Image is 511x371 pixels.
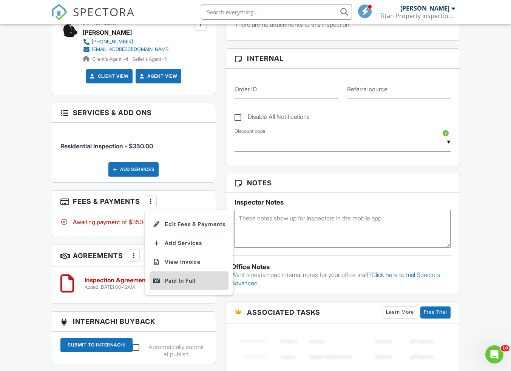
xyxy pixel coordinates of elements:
label: Disable All Notifications [235,113,310,123]
p: Want timestamped internal notes for your office staff? [231,271,454,288]
a: SPECTORA [51,10,135,26]
a: Submit To InterNACHI [60,338,133,358]
img: The Best Home Inspection Software - Spectora [51,4,68,20]
a: [PHONE_NUMBER] [83,38,170,46]
input: Search everything... [201,5,352,20]
div: [PERSON_NAME] [400,5,449,12]
iframe: Intercom live chat [485,345,503,363]
h6: Inspection Agreement (Unsigned) [85,277,181,284]
div: Office Notes [231,263,454,271]
a: Free Trial [420,306,451,319]
span: Seller's Agent - [132,56,167,62]
a: Agent View [138,72,177,80]
li: Service: Residential Inspection [60,128,207,156]
label: Discount code [235,128,265,135]
a: Learn More [383,306,417,319]
div: [PHONE_NUMBER] [92,39,133,45]
a: Inspection Agreement (Unsigned) Added [DATE] 08:42AM [85,277,181,290]
a: Client View [89,72,129,80]
span: Residential Inspection - $350.00 [60,142,153,150]
p: There are no attachments to this inspection. [235,20,450,29]
span: SPECTORA [73,4,135,20]
div: Add Services [108,162,159,177]
label: Referral source [347,85,387,93]
div: Titan Property Inspections, inc [380,12,455,20]
div: Awaiting payment of $350.00. [60,218,207,226]
h3: Services & Add ons [51,103,216,123]
div: [EMAIL_ADDRESS][DOMAIN_NAME] [92,46,170,52]
h3: Notes [225,173,459,193]
h3: Fees & Payments [51,191,216,212]
img: blurred-tasks-251b60f19c3f713f9215ee2a18cbf2105fc2d72fcd585247cf5e9ec0c957c1dd.png [235,329,450,369]
h3: InterNACHI BuyBack [51,312,216,331]
h3: Internal [225,49,459,68]
label: Automatically submit at publish [133,343,207,353]
span: 10 [501,345,509,351]
a: [PERSON_NAME] [83,27,132,38]
span: Client's Agent - [92,56,129,62]
label: Order ID [235,85,257,93]
div: Added [DATE] 08:42AM [85,284,181,290]
div: Submit To InterNACHI [60,338,133,352]
a: [EMAIL_ADDRESS][DOMAIN_NAME] [83,46,170,53]
h3: Agreements [51,245,216,266]
strong: 1 [165,56,167,62]
strong: 4 [125,56,128,62]
h5: Inspector Notes [235,199,450,206]
span: Associated Tasks [247,307,320,317]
